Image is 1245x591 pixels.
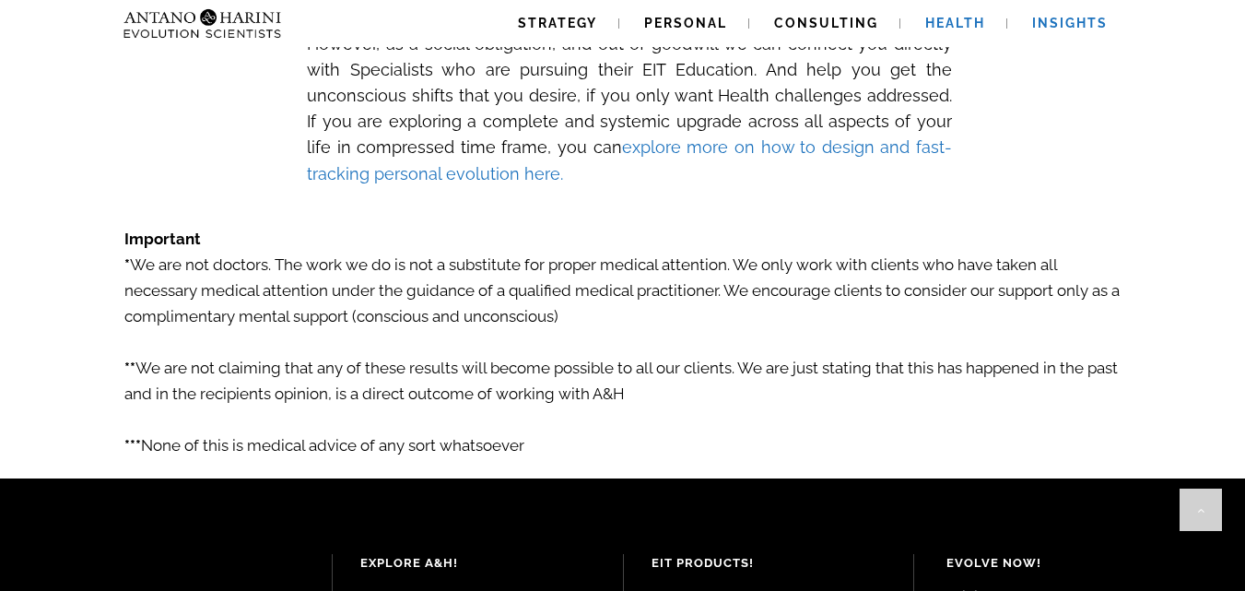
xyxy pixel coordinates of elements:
[1032,16,1108,30] span: Insights
[652,554,886,573] h4: EIT Products!
[307,137,952,183] a: explore more on how to design and fast-tracking personal evolution here.
[925,16,985,30] span: Health
[124,230,201,248] strong: Important
[644,16,727,30] span: Personal
[124,329,1122,407] p: We are not claiming that any of these results will become possible to all our clients. We are jus...
[518,16,597,30] span: Strategy
[124,407,1122,458] p: None of this is medical advice of any sort whatsoever
[946,554,1204,573] h4: Evolve Now!
[124,252,1122,329] p: We are not doctors. The work we do is not a substitute for proper medical attention. We only work...
[307,34,952,183] span: However, as a social obligation, and out of goodwill we can connect you directly with Specialists...
[360,554,594,573] h4: Explore A&H!
[774,16,878,30] span: Consulting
